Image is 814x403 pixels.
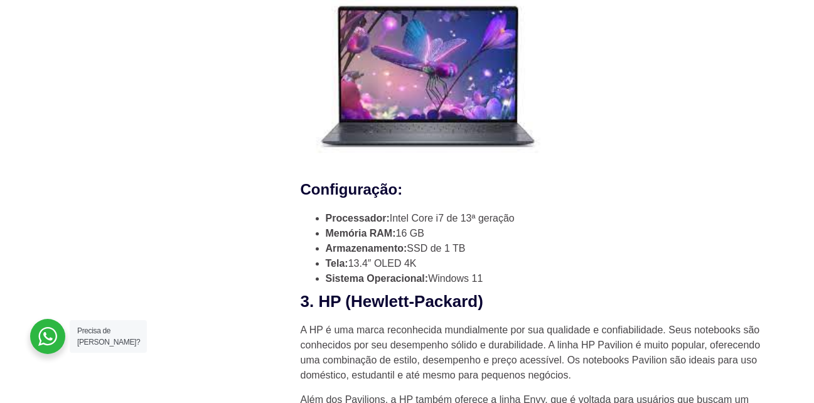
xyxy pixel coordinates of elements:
strong: Configuração: [301,181,403,198]
strong: Sistema Operacional: [326,273,429,284]
h2: 3. HP (Hewlett-Packard) [301,291,778,313]
iframe: Chat Widget [588,242,814,403]
li: Intel Core i7 de 13ª geração [326,211,778,226]
li: 16 GB [326,226,778,241]
span: Precisa de [PERSON_NAME]? [77,326,140,347]
li: 13.4″ OLED 4K [326,256,778,271]
strong: Armazenamento: [326,243,407,254]
strong: Processador: [326,213,390,223]
li: Windows 11 [326,271,778,286]
strong: Memória RAM: [326,228,396,239]
div: Widget de chat [588,242,814,403]
li: SSD de 1 TB [326,241,778,256]
p: A HP é uma marca reconhecida mundialmente por sua qualidade e confiabilidade. Seus notebooks são ... [301,323,778,383]
strong: Tela: [326,258,348,269]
